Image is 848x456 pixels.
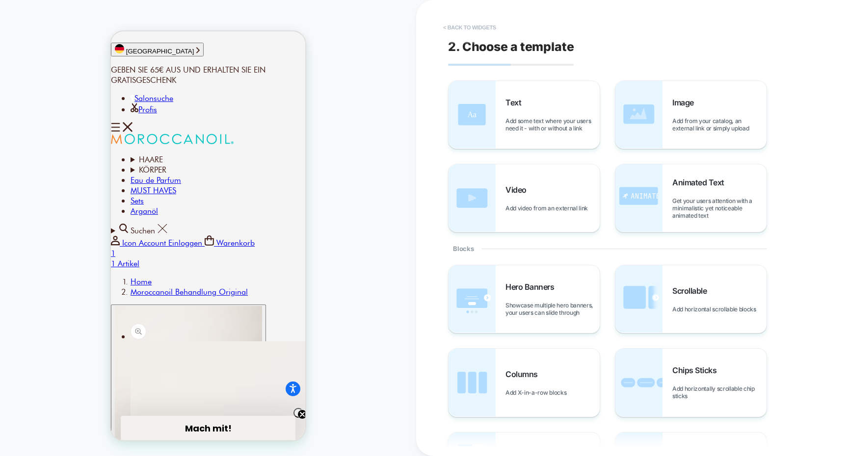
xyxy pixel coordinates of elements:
[672,365,721,375] span: Chips Sticks
[505,204,593,212] span: Add video from an external link
[448,232,767,265] div: Blocks
[505,302,600,316] span: Showcase multiple hero banners, your users can slide through
[672,98,699,107] span: Image
[10,384,185,409] div: Mach mit!Close teaser
[505,369,543,379] span: Columns
[672,177,729,187] span: Animated Text
[672,305,761,313] span: Add horizontal scrollable blocks
[505,389,571,396] span: Add X-in-a-row blocks
[438,20,501,35] button: < Back to widgets
[183,377,192,386] button: Close teaser
[505,185,531,195] span: Video
[672,197,767,219] span: Get your users attention with a minimalistic yet noticeable animated text
[505,117,600,132] span: Add some text where your users need it - with or without a link
[672,117,767,132] span: Add from your catalog, an external link or simply upload
[672,385,767,400] span: Add horizontally scrollable chip sticks
[448,39,574,54] span: 2. Choose a template
[505,282,559,292] span: Hero Banners
[111,31,305,440] iframe: To enrich screen reader interactions, please activate Accessibility in Grammarly extension settings
[672,286,712,296] span: Scrollable
[505,98,526,107] span: Text
[74,391,121,403] span: Mach mit!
